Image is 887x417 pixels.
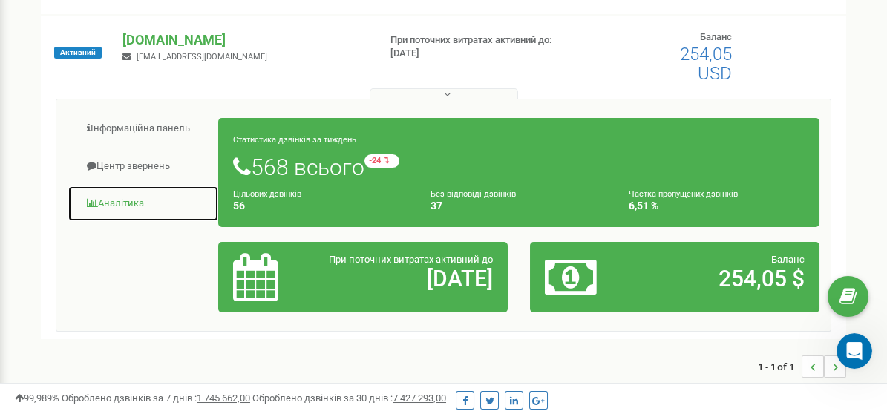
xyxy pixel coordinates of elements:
[393,393,446,404] u: 7 427 293,00
[329,254,493,265] span: При поточних витратах активний до
[233,154,805,180] h1: 568 всього
[54,47,102,59] span: Активний
[252,393,446,404] span: Оброблено дзвінків за 30 днів :
[62,393,250,404] span: Оброблено дзвінків за 7 днів :
[68,148,219,185] a: Центр звернень
[680,44,732,84] span: 254,05 USD
[771,254,805,265] span: Баланс
[68,111,219,147] a: Інформаційна панель
[431,200,606,211] h4: 37
[137,52,267,62] span: [EMAIL_ADDRESS][DOMAIN_NAME]
[197,393,250,404] u: 1 745 662,00
[233,189,301,199] small: Цільових дзвінків
[629,200,805,211] h4: 6,51 %
[233,135,356,145] small: Статистика дзвінків за тиждень
[327,266,492,291] h2: [DATE]
[431,189,516,199] small: Без відповіді дзвінків
[700,31,732,42] span: Баланс
[639,266,805,291] h2: 254,05 $
[68,185,219,222] a: Аналiтика
[390,33,568,61] p: При поточних витратах активний до: [DATE]
[15,393,59,404] span: 99,989%
[629,189,738,199] small: Частка пропущених дзвінків
[758,355,802,378] span: 1 - 1 of 1
[122,30,366,50] p: [DOMAIN_NAME]
[758,341,846,393] nav: ...
[233,200,409,211] h4: 56
[364,154,399,168] small: -24
[837,333,872,369] iframe: Intercom live chat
